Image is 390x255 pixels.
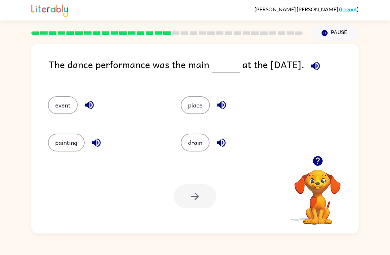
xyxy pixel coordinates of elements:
button: painting [48,134,85,151]
img: Literably [31,3,68,17]
span: [PERSON_NAME] [PERSON_NAME] [254,6,339,12]
a: Logout [341,6,357,12]
div: ( ) [254,6,359,12]
div: The dance performance was the main at the [DATE]. [49,57,359,83]
button: event [48,96,78,114]
button: place [181,96,210,114]
video: Your browser must support playing .mp4 files to use Literably. Please try using another browser. [285,159,351,226]
button: drain [181,134,210,151]
button: Pause [311,25,359,41]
